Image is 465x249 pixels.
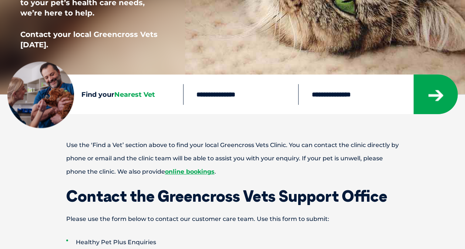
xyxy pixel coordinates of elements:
[66,236,425,249] li: Healthy Pet Plus Enquiries
[40,212,425,226] p: Please use the form below to contact our customer care team. Use this form to submit:
[165,168,215,175] a: online bookings
[114,90,155,98] span: Nearest Vet
[20,29,165,50] p: Contact your local Greencross Vets [DATE].
[81,91,183,98] h4: Find your
[40,139,425,178] p: Use the ‘Find a Vet’ section above to find your local Greencross Vets Clinic. You can contact the...
[40,188,425,204] h1: Contact the Greencross Vets Support Office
